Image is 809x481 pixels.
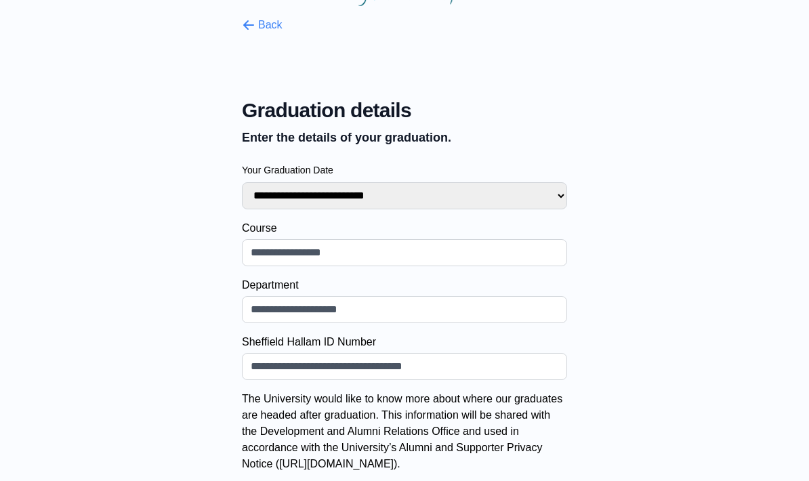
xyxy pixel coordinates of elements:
[242,220,567,236] label: Course
[242,334,567,350] label: Sheffield Hallam ID Number
[242,163,567,177] label: Your Graduation Date
[242,128,567,147] p: Enter the details of your graduation.
[242,277,567,293] label: Department
[242,17,283,33] button: Back
[242,98,567,123] span: Graduation details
